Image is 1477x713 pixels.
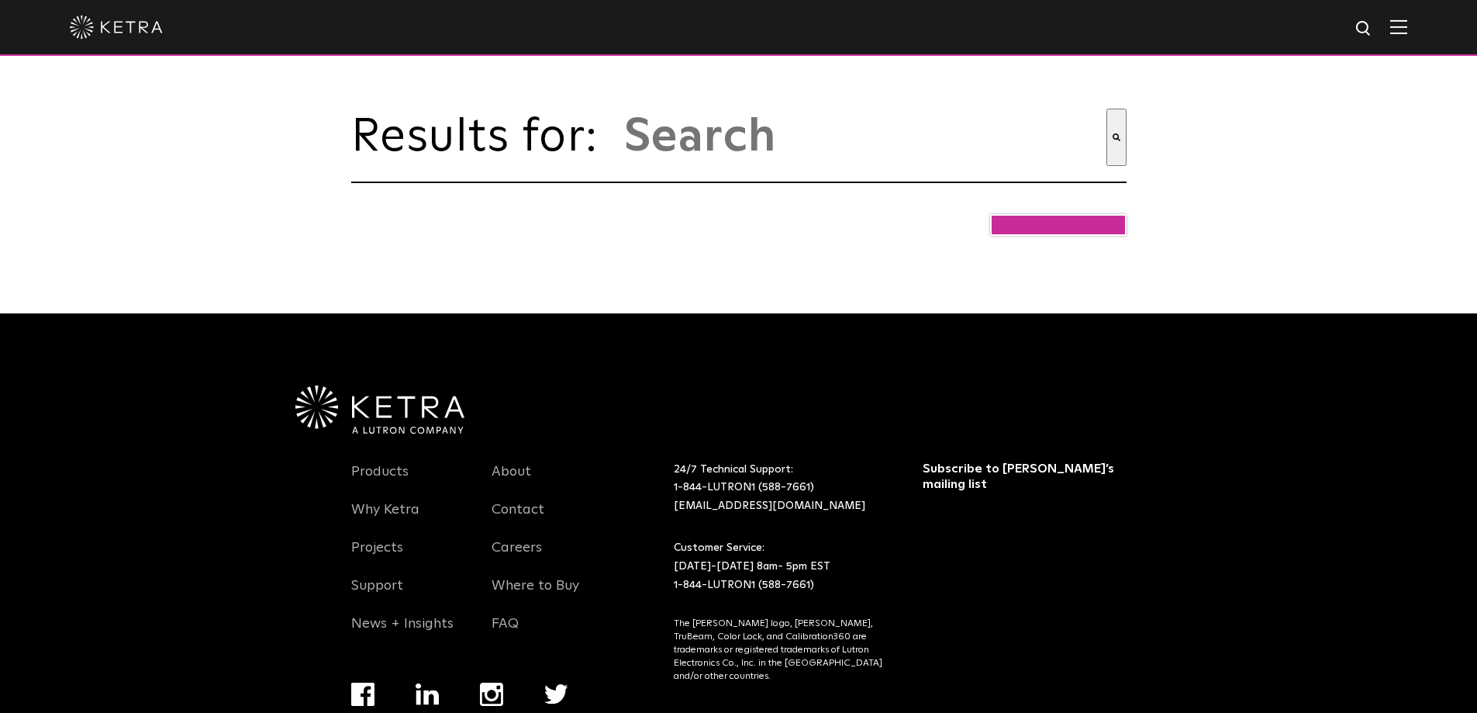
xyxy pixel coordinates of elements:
a: Products [351,463,409,499]
img: twitter [544,684,568,704]
span: Results for: [351,114,615,161]
img: instagram [480,683,503,706]
a: 1-844-LUTRON1 (588-7661) [674,482,814,493]
img: search icon [1354,19,1374,39]
p: 24/7 Technical Support: [674,461,884,516]
p: The [PERSON_NAME] logo, [PERSON_NAME], TruBeam, Color Lock, and Calibration360 are trademarks or ... [674,618,884,683]
a: [EMAIL_ADDRESS][DOMAIN_NAME] [674,500,865,511]
img: facebook [351,683,374,706]
img: linkedin [416,684,440,705]
a: Support [351,577,403,613]
a: Careers [492,539,542,575]
h3: Subscribe to [PERSON_NAME]’s mailing list [923,461,1122,493]
a: Where to Buy [492,577,579,613]
p: Customer Service: [DATE]-[DATE] 8am- 5pm EST [674,539,884,594]
a: 1-844-LUTRON1 (588-7661) [674,580,814,590]
div: Navigation Menu [492,461,609,651]
div: Navigation Menu [351,461,469,651]
a: FAQ [492,615,519,651]
img: Ketra-aLutronCo_White_RGB [295,386,464,434]
img: ketra-logo-2019-white [70,16,163,39]
button: Search [1106,109,1127,166]
input: This is a search field with an auto-suggest feature attached. [623,109,1106,166]
a: Why Ketra [351,501,419,537]
a: News + Insights [351,615,454,651]
img: Hamburger%20Nav.svg [1390,19,1407,34]
a: About [492,463,531,499]
a: Projects [351,539,403,575]
a: Contact [492,501,544,537]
